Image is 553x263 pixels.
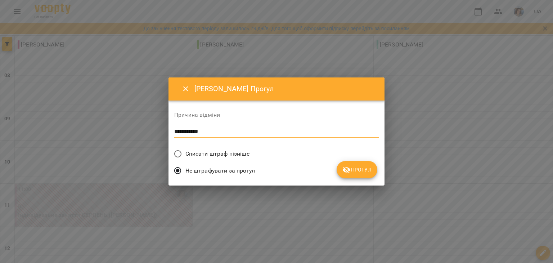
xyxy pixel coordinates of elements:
button: Прогул [337,161,377,178]
span: Списати штраф пізніше [185,150,249,158]
span: Не штрафувати за прогул [185,166,255,175]
button: Close [177,80,194,98]
h6: [PERSON_NAME] Прогул [194,83,376,94]
label: Причина відміни [174,112,379,118]
span: Прогул [342,165,372,174]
